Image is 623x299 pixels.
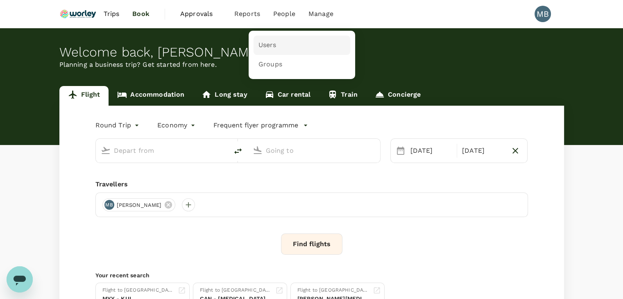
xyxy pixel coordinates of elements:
[7,266,33,292] iframe: Button to launch messaging window
[112,201,167,209] span: [PERSON_NAME]
[180,9,221,19] span: Approvals
[102,286,174,294] div: Flight to [GEOGRAPHIC_DATA]
[95,179,528,189] div: Travellers
[535,6,551,22] div: MB
[228,141,248,161] button: delete
[193,86,256,106] a: Long stay
[59,45,564,60] div: Welcome back , [PERSON_NAME] .
[254,36,350,55] a: Users
[254,55,350,74] a: Groups
[222,149,224,151] button: Open
[59,60,564,70] p: Planning a business trip? Get started from here.
[258,60,282,69] span: Groups
[109,86,193,106] a: Accommodation
[459,143,507,159] div: [DATE]
[281,233,342,255] button: Find flights
[256,86,319,106] a: Car rental
[273,9,295,19] span: People
[59,86,109,106] a: Flight
[132,9,150,19] span: Book
[297,286,369,294] div: Flight to [GEOGRAPHIC_DATA]
[59,5,97,23] img: Ranhill Worley Sdn Bhd
[104,200,114,210] div: MB
[213,120,298,130] p: Frequent flyer programme
[258,41,276,50] span: Users
[234,9,260,19] span: Reports
[157,119,197,132] div: Economy
[308,9,333,19] span: Manage
[366,86,429,106] a: Concierge
[103,9,119,19] span: Trips
[407,143,455,159] div: [DATE]
[114,144,211,157] input: Depart from
[95,119,141,132] div: Round Trip
[266,144,363,157] input: Going to
[95,271,528,279] p: Your recent search
[102,198,176,211] div: MB[PERSON_NAME]
[213,120,308,130] button: Frequent flyer programme
[319,86,366,106] a: Train
[374,149,376,151] button: Open
[200,286,272,294] div: Flight to [GEOGRAPHIC_DATA]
